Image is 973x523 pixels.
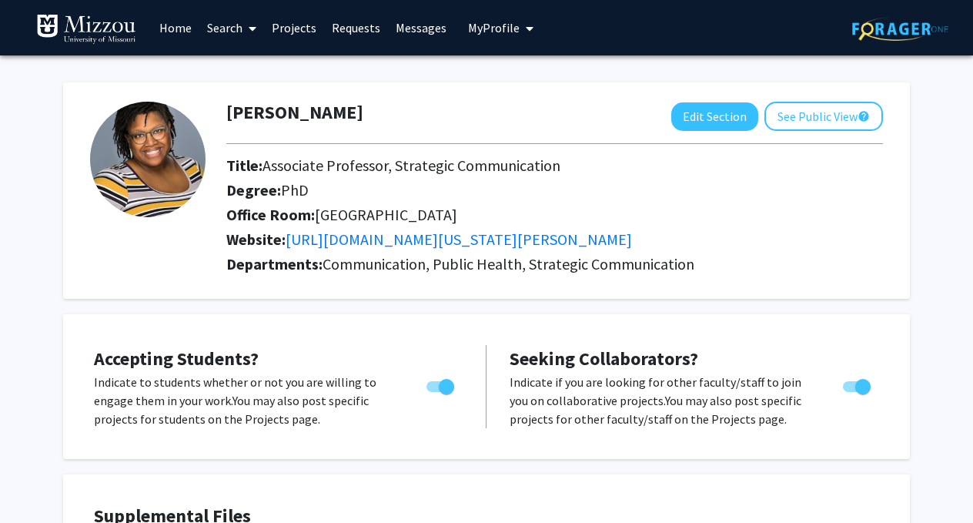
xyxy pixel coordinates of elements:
[226,230,883,249] h2: Website:
[226,206,883,224] h2: Office Room:
[315,205,457,224] span: [GEOGRAPHIC_DATA]
[12,454,65,511] iframe: Chat
[152,1,199,55] a: Home
[323,254,694,273] span: Communication, Public Health, Strategic Communication
[94,373,397,428] p: Indicate to students whether or not you are willing to engage them in your work. You may also pos...
[262,156,560,175] span: Associate Professor, Strategic Communication
[226,156,883,175] h2: Title:
[286,230,632,249] a: Opens in a new tab
[420,373,463,396] div: Toggle
[837,373,879,396] div: Toggle
[510,347,698,370] span: Seeking Collaborators?
[468,20,520,35] span: My Profile
[281,180,309,199] span: PhD
[852,17,948,41] img: ForagerOne Logo
[510,373,814,428] p: Indicate if you are looking for other faculty/staff to join you on collaborative projects. You ma...
[324,1,388,55] a: Requests
[264,1,324,55] a: Projects
[226,181,883,199] h2: Degree:
[215,255,894,273] h2: Departments:
[226,102,363,124] h1: [PERSON_NAME]
[199,1,264,55] a: Search
[36,14,136,45] img: University of Missouri Logo
[671,102,758,131] button: Edit Section
[858,107,870,126] mat-icon: help
[764,102,883,131] button: See Public View
[388,1,454,55] a: Messages
[90,102,206,217] img: Profile Picture
[94,347,259,370] span: Accepting Students?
